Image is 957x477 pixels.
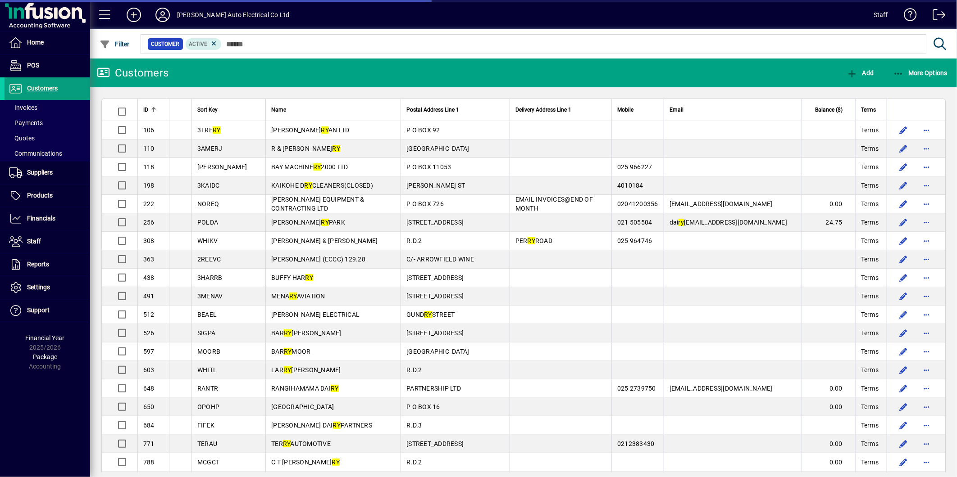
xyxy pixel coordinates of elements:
span: R.D.2 [406,459,422,466]
span: More Options [893,69,948,76]
div: Name [271,105,395,115]
em: ry [679,219,684,226]
span: R.D.2 [406,366,422,373]
button: More options [920,234,934,248]
div: Mobile [617,105,658,115]
button: More options [920,363,934,377]
mat-chip: Activation Status: Active [186,38,222,50]
span: Package [33,353,57,360]
a: Payments [5,115,90,130]
span: R.D.3 [406,422,422,429]
em: RY [305,182,313,189]
span: 106 [143,126,155,134]
button: Edit [896,363,911,377]
button: Edit [896,123,911,137]
span: Reports [27,261,49,268]
a: Financials [5,207,90,230]
span: MCGCT [197,459,219,466]
button: More options [920,123,934,137]
span: MOORB [197,348,220,355]
span: 021 505504 [617,219,652,226]
em: RY [213,126,221,134]
span: [STREET_ADDRESS] [406,219,464,226]
div: Customers [97,66,169,80]
em: RY [331,385,339,392]
button: More options [920,344,934,359]
span: SIGPA [197,329,215,337]
span: TER AUTOMOTIVE [271,440,331,447]
span: POLDA [197,219,218,226]
span: 3HARRB [197,274,223,281]
button: More options [920,270,934,285]
button: Add [844,65,876,81]
em: RY [528,237,536,244]
span: 025 966227 [617,163,652,171]
em: RY [305,274,314,281]
span: 02041200356 [617,200,658,207]
span: Sort Key [197,105,218,115]
span: 308 [143,237,155,244]
span: BEAEL [197,311,217,318]
button: More options [920,141,934,156]
button: More Options [891,65,950,81]
span: [PERSON_NAME] ELECTRICAL [271,311,360,318]
button: Edit [896,400,911,414]
span: 650 [143,403,155,410]
span: Financials [27,215,55,222]
a: Logout [926,2,946,31]
span: C T [PERSON_NAME] [271,459,340,466]
span: Name [271,105,286,115]
em: RY [284,348,292,355]
span: BAR MOOR [271,348,310,355]
span: GUND STREET [406,311,455,318]
span: Terms [861,347,879,356]
button: Edit [896,344,911,359]
a: Reports [5,253,90,276]
button: Edit [896,326,911,340]
span: Filter [100,40,130,48]
span: Postal Address Line 1 [406,105,459,115]
span: Communications [9,150,62,157]
span: [GEOGRAPHIC_DATA] [406,348,469,355]
button: More options [920,307,934,322]
button: More options [920,289,934,303]
span: [EMAIL_ADDRESS][DOMAIN_NAME] [670,385,773,392]
span: 603 [143,366,155,373]
span: P O BOX 726 [406,200,444,207]
span: 025 2739750 [617,385,656,392]
span: Delivery Address Line 1 [515,105,571,115]
span: 198 [143,182,155,189]
span: Terms [861,181,879,190]
span: Terms [861,421,879,430]
em: RY [424,311,432,318]
a: Invoices [5,100,90,115]
span: 222 [143,200,155,207]
button: More options [920,455,934,469]
span: Terms [861,236,879,245]
span: Support [27,306,50,314]
button: More options [920,178,934,193]
span: Terms [861,255,879,264]
span: Terms [861,199,879,208]
span: Terms [861,218,879,227]
span: Suppliers [27,169,53,176]
em: RY [283,366,292,373]
span: Customer [151,40,179,49]
span: 110 [143,145,155,152]
span: 3TRE [197,126,221,134]
span: Terms [861,105,876,115]
span: [GEOGRAPHIC_DATA] [406,145,469,152]
span: 2REEVC [197,256,221,263]
em: RY [332,459,340,466]
button: Edit [896,270,911,285]
span: 0212383430 [617,440,655,447]
em: RY [333,145,341,152]
span: OPOHP [197,403,219,410]
button: Edit [896,252,911,266]
a: Support [5,299,90,322]
span: BUFFY HAR [271,274,313,281]
span: WHITL [197,366,217,373]
button: Add [119,7,148,23]
a: Quotes [5,130,90,146]
span: 597 [143,348,155,355]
